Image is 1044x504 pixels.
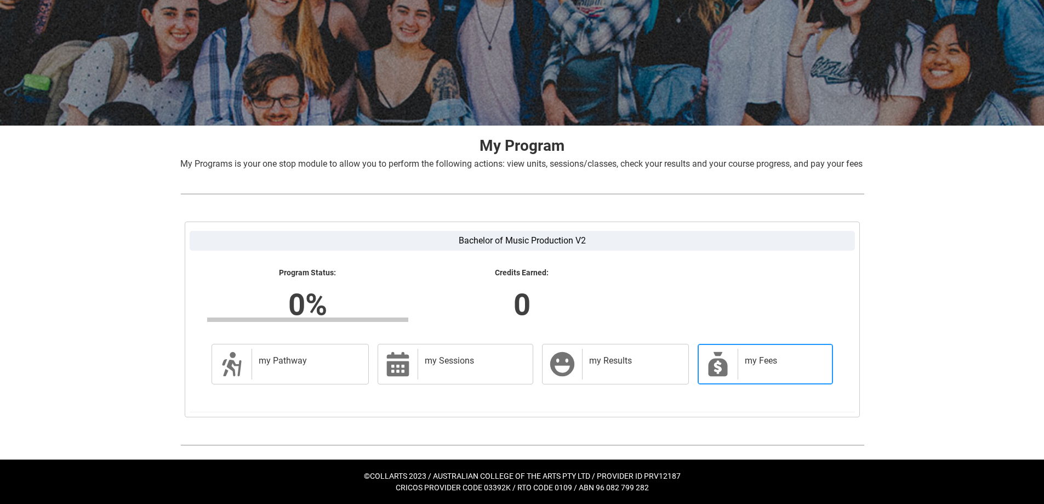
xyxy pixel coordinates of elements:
[212,344,369,384] a: my Pathway
[589,355,677,366] h2: my Results
[190,231,855,251] label: Bachelor of Music Production V2
[207,318,408,322] div: Progress Bar
[745,355,821,366] h2: my Fees
[136,282,478,327] lightning-formatted-number: 0%
[351,282,693,327] lightning-formatted-number: 0
[542,344,688,384] a: my Results
[180,158,863,169] span: My Programs is your one stop module to allow you to perform the following actions: view units, se...
[698,344,833,384] a: my Fees
[180,188,864,200] img: REDU_GREY_LINE
[425,355,522,366] h2: my Sessions
[480,137,564,155] strong: My Program
[219,351,245,377] span: Description of icon when needed
[378,344,533,384] a: my Sessions
[180,439,864,451] img: REDU_GREY_LINE
[207,268,408,278] lightning-formatted-text: Program Status:
[421,268,623,278] lightning-formatted-text: Credits Earned:
[705,351,731,377] span: My Payments
[259,355,358,366] h2: my Pathway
